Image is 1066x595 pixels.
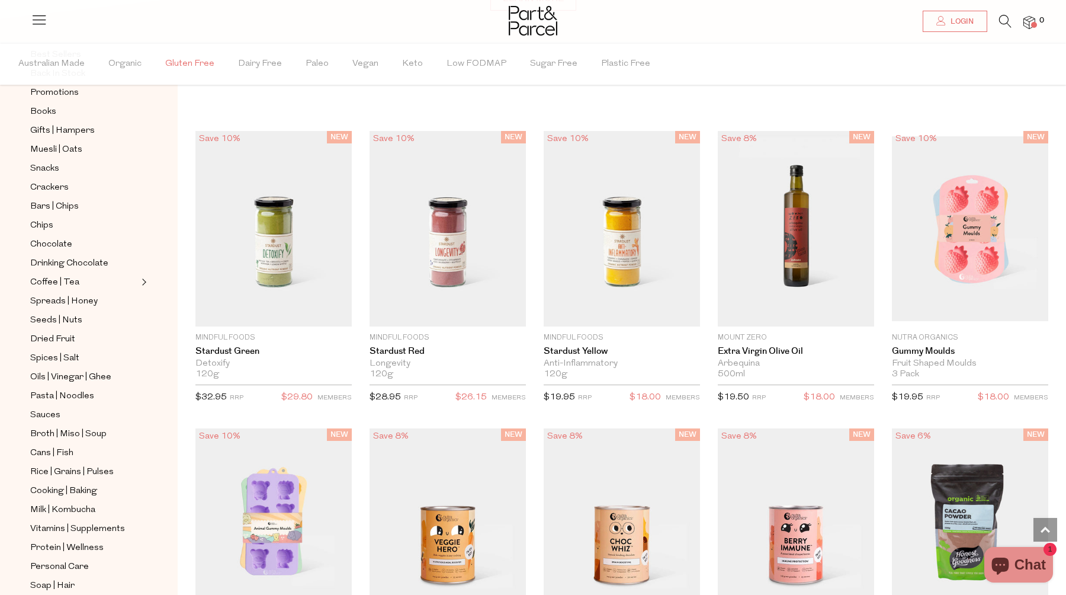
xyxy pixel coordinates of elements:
[30,238,72,252] span: Chocolate
[370,428,412,444] div: Save 8%
[666,395,700,401] small: MEMBERS
[718,131,874,327] img: Extra Virgin Olive Oil
[30,408,138,423] a: Sauces
[892,359,1048,369] div: Fruit Shaped Moulds
[530,43,577,85] span: Sugar Free
[30,484,138,498] a: Cooking | Baking
[718,393,749,402] span: $19.50
[30,332,75,347] span: Dried Fruit
[370,131,526,327] img: Stardust Red
[981,547,1057,586] inbox-online-store-chat: Shopify online store chat
[230,395,243,401] small: RRP
[849,428,874,441] span: NEW
[675,131,700,143] span: NEW
[30,484,97,498] span: Cooking | Baking
[1036,15,1047,26] span: 0
[501,131,526,143] span: NEW
[30,162,59,176] span: Snacks
[30,503,95,517] span: Milk | Kombucha
[30,522,138,536] a: Vitamins | Supplements
[195,131,244,147] div: Save 10%
[30,540,138,555] a: Protein | Wellness
[30,332,138,347] a: Dried Fruit
[195,369,219,380] span: 120g
[195,393,227,402] span: $32.95
[370,393,401,402] span: $28.95
[30,389,94,404] span: Pasta | Noodles
[30,143,82,157] span: Muesli | Oats
[30,257,108,271] span: Drinking Chocolate
[752,395,766,401] small: RRP
[892,332,1048,343] p: Nutra Organics
[978,390,1009,405] span: $18.00
[30,370,138,385] a: Oils | Vinegar | Ghee
[544,369,567,380] span: 120g
[30,180,138,195] a: Crackers
[30,313,138,328] a: Seeds | Nuts
[306,43,329,85] span: Paleo
[718,359,874,369] div: Arbequina
[718,369,745,380] span: 500ml
[195,131,352,327] img: Stardust Green
[195,346,352,357] a: Stardust Green
[30,314,82,328] span: Seeds | Nuts
[718,332,874,343] p: Mount Zero
[948,17,974,27] span: Login
[30,446,138,460] a: Cans | Fish
[718,131,760,147] div: Save 8%
[578,395,592,401] small: RRP
[30,579,75,593] span: Soap | Hair
[926,395,940,401] small: RRP
[30,560,89,574] span: Personal Care
[30,295,98,309] span: Spreads | Honey
[30,219,53,233] span: Chips
[923,11,987,32] a: Login
[18,43,85,85] span: Australian Made
[352,43,378,85] span: Vegan
[30,104,138,119] a: Books
[718,346,874,357] a: Extra Virgin Olive Oil
[804,390,835,405] span: $18.00
[108,43,142,85] span: Organic
[630,390,661,405] span: $18.00
[1023,16,1035,28] a: 0
[327,428,352,441] span: NEW
[30,256,138,271] a: Drinking Chocolate
[892,136,1048,321] img: Gummy Moulds
[544,346,700,357] a: Stardust Yellow
[30,276,79,290] span: Coffee | Tea
[892,369,919,380] span: 3 Pack
[370,332,526,343] p: Mindful Foods
[718,428,760,444] div: Save 8%
[840,395,874,401] small: MEMBERS
[892,346,1048,357] a: Gummy Moulds
[195,332,352,343] p: Mindful Foods
[1023,428,1048,441] span: NEW
[370,346,526,357] a: Stardust Red
[30,161,138,176] a: Snacks
[30,408,60,423] span: Sauces
[165,43,214,85] span: Gluten Free
[509,6,557,36] img: Part&Parcel
[327,131,352,143] span: NEW
[30,218,138,233] a: Chips
[30,105,56,119] span: Books
[30,142,138,157] a: Muesli | Oats
[370,369,393,380] span: 120g
[892,393,923,402] span: $19.95
[370,131,418,147] div: Save 10%
[30,522,125,536] span: Vitamins | Supplements
[892,428,935,444] div: Save 6%
[30,351,79,366] span: Spices | Salt
[30,123,138,138] a: Gifts | Hampers
[1023,131,1048,143] span: NEW
[30,446,73,460] span: Cans | Fish
[544,359,700,369] div: Anti-Inflammatory
[675,428,700,441] span: NEW
[402,43,423,85] span: Keto
[30,503,138,517] a: Milk | Kombucha
[544,131,700,327] img: Stardust Yellow
[544,428,586,444] div: Save 8%
[317,395,352,401] small: MEMBERS
[544,393,575,402] span: $19.95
